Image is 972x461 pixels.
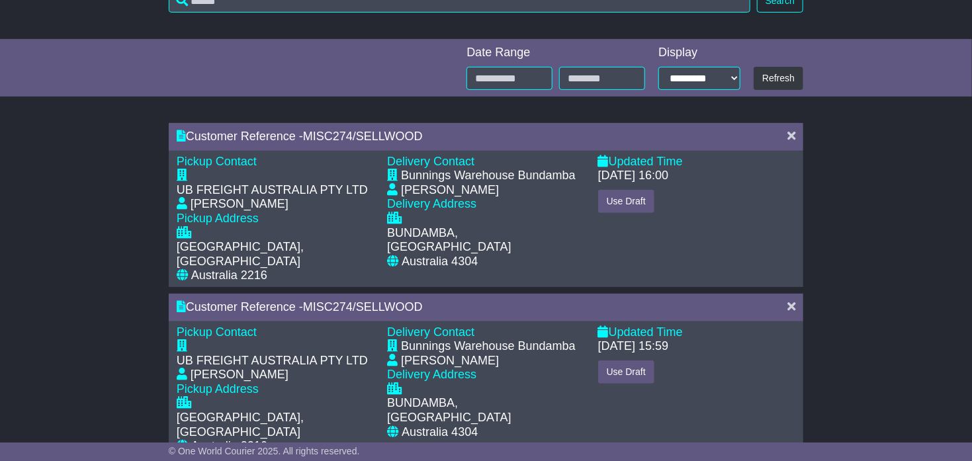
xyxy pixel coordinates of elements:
[387,368,476,381] span: Delivery Address
[191,269,267,283] div: Australia 2216
[387,197,476,210] span: Delivery Address
[191,439,267,454] div: Australia 2216
[466,46,645,60] div: Date Range
[177,212,259,225] span: Pickup Address
[177,411,374,439] div: [GEOGRAPHIC_DATA], [GEOGRAPHIC_DATA]
[658,46,740,60] div: Display
[401,183,499,198] div: [PERSON_NAME]
[387,325,474,339] span: Delivery Contact
[401,339,576,354] div: Bunnings Warehouse Bundamba
[177,240,374,269] div: [GEOGRAPHIC_DATA], [GEOGRAPHIC_DATA]
[387,155,474,168] span: Delivery Contact
[598,155,795,169] div: Updated Time
[169,446,360,456] span: © One World Courier 2025. All rights reserved.
[598,169,669,183] div: [DATE] 16:00
[303,130,423,143] span: MISC274/SELLWOOD
[402,425,478,440] div: Australia 4304
[177,325,257,339] span: Pickup Contact
[303,300,423,314] span: MISC274/SELLWOOD
[401,169,576,183] div: Bunnings Warehouse Bundamba
[387,396,584,425] div: BUNDAMBA, [GEOGRAPHIC_DATA]
[177,130,774,144] div: Customer Reference -
[387,226,584,255] div: BUNDAMBA, [GEOGRAPHIC_DATA]
[598,190,654,213] button: Use Draft
[401,354,499,368] div: [PERSON_NAME]
[191,368,288,382] div: [PERSON_NAME]
[177,155,257,168] span: Pickup Contact
[598,339,669,354] div: [DATE] 15:59
[191,197,288,212] div: [PERSON_NAME]
[177,300,774,315] div: Customer Reference -
[177,183,368,198] div: UB FREIGHT AUSTRALIA PTY LTD
[177,382,259,396] span: Pickup Address
[598,360,654,384] button: Use Draft
[754,67,803,90] button: Refresh
[402,255,478,269] div: Australia 4304
[177,354,368,368] div: UB FREIGHT AUSTRALIA PTY LTD
[598,325,795,340] div: Updated Time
